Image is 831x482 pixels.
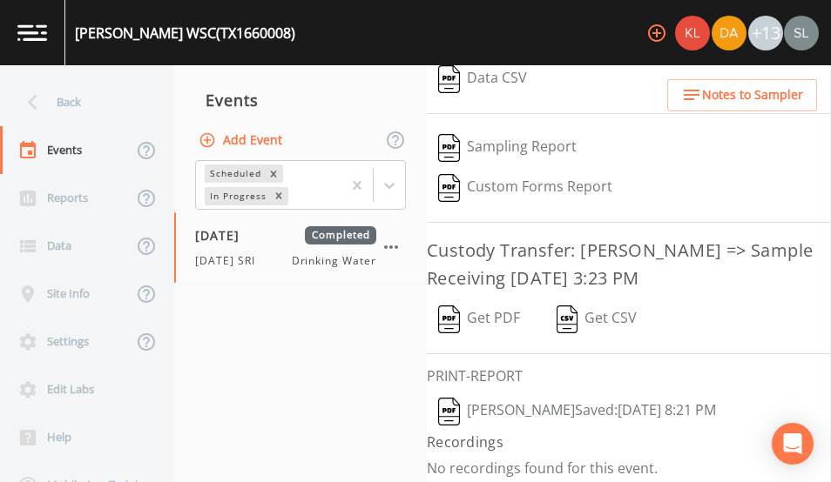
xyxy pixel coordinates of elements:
[205,187,269,205] div: In Progress
[544,299,649,339] button: Get CSV
[427,368,831,385] h6: PRINT-REPORT
[557,305,578,333] img: svg%3e
[667,79,817,111] button: Notes to Sampler
[674,16,711,50] div: Kler Teran
[427,299,531,339] button: Get PDF
[438,305,460,333] img: svg%3e
[174,78,427,122] div: Events
[702,84,803,106] span: Notes to Sampler
[264,164,283,183] div: Remove Scheduled
[174,212,427,284] a: [DATE]Completed[DATE] SRIDrinking Water
[195,226,252,244] span: [DATE]
[427,168,624,208] button: Custom Forms Report
[712,16,747,50] img: a84961a0472e9debc750dd08a004988d
[269,187,288,205] div: Remove In Progress
[675,16,710,50] img: 9c4450d90d3b8045b2e5fa62e4f92659
[427,128,588,168] button: Sampling Report
[427,459,831,477] p: No recordings found for this event.
[75,23,295,44] div: [PERSON_NAME] WSC (TX1660008)
[427,59,538,99] button: Data CSV
[438,65,460,93] img: svg%3e
[748,16,783,50] div: +13
[17,24,47,41] img: logo
[427,392,727,432] button: [PERSON_NAME]Saved:[DATE] 8:21 PM
[427,237,831,292] h3: Custody Transfer: [PERSON_NAME] => Sample Receiving [DATE] 3:23 PM
[784,16,819,50] img: 0d5b2d5fd6ef1337b72e1b2735c28582
[438,174,460,202] img: svg%3e
[772,423,814,465] div: Open Intercom Messenger
[292,253,376,269] span: Drinking Water
[195,124,289,157] button: Add Event
[711,16,747,50] div: David Weber
[438,134,460,162] img: svg%3e
[205,164,264,183] div: Scheduled
[438,398,460,425] img: svg%3e
[305,226,376,244] span: Completed
[427,432,831,452] h4: Recordings
[195,253,266,269] span: [DATE] SRI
